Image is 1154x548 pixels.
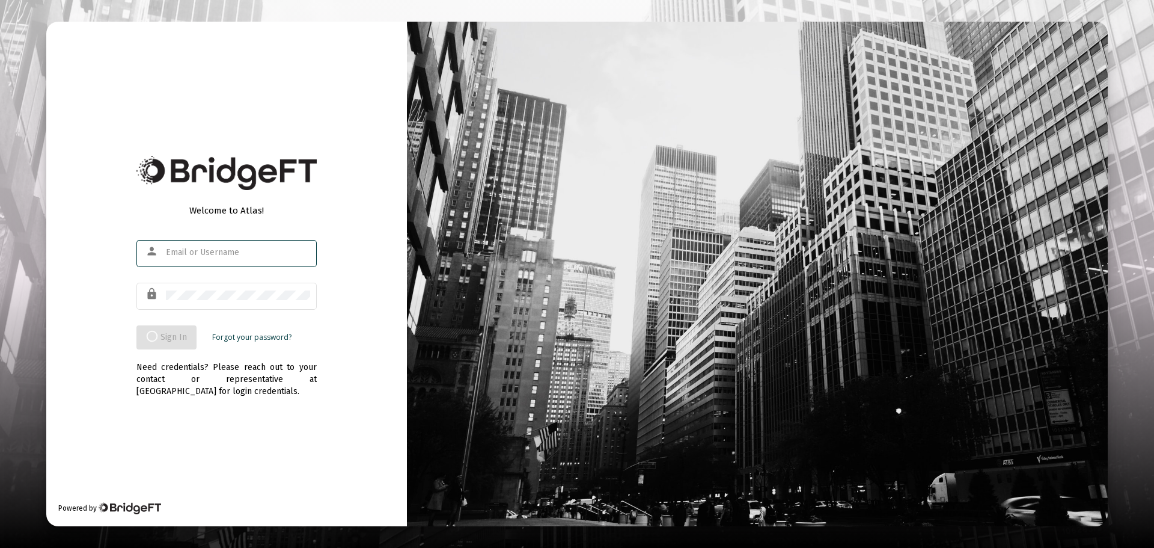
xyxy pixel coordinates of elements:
div: Need credentials? Please reach out to your contact or representative at [GEOGRAPHIC_DATA] for log... [136,349,317,398]
mat-icon: person [145,244,160,259]
a: Forgot your password? [212,331,292,343]
div: Welcome to Atlas! [136,205,317,217]
span: Sign In [146,332,187,342]
mat-icon: lock [145,287,160,301]
button: Sign In [136,325,197,349]
img: Bridge Financial Technology Logo [136,156,317,190]
div: Powered by [58,502,161,514]
input: Email or Username [166,248,310,257]
img: Bridge Financial Technology Logo [98,502,161,514]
